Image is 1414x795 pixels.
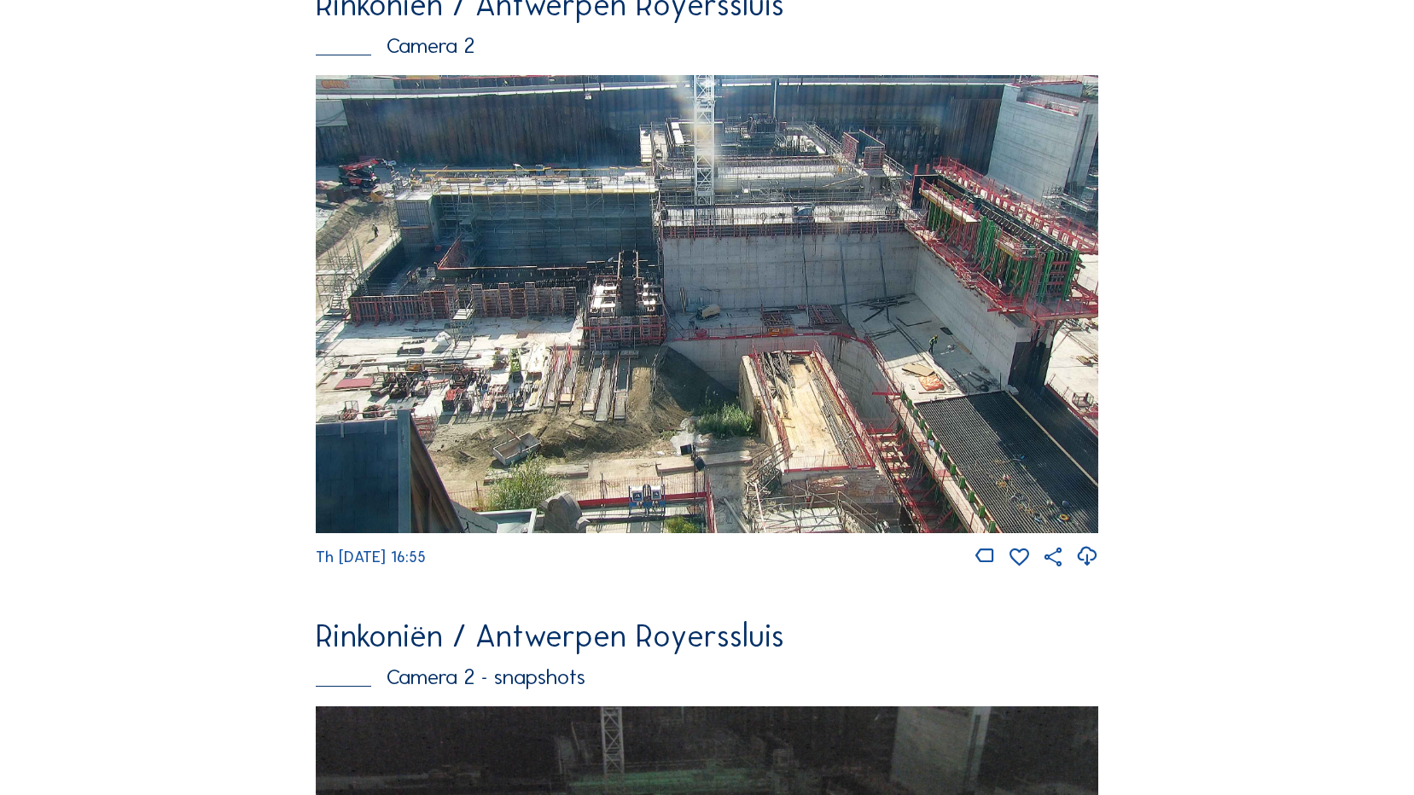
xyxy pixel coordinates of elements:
div: Camera 2 [316,35,1097,56]
div: Rinkoniën / Antwerpen Royerssluis [316,621,1097,652]
img: Image [316,75,1097,533]
div: Camera 2 - snapshots [316,666,1097,688]
span: Th [DATE] 16:55 [316,548,426,566]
